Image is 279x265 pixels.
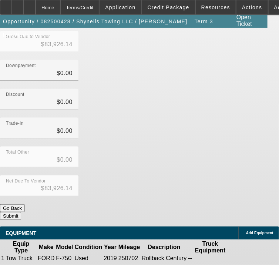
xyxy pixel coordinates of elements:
span: Credit Package [148,4,189,10]
span: Actions [242,4,262,10]
span: Opportunity / 082500428 / Shynells Towing LLC / [PERSON_NAME] [3,19,188,24]
span: Term 3 [195,19,213,24]
span: Add Equipment [246,231,273,235]
mat-label: Discount [6,92,24,97]
td: 250702 [118,255,141,262]
td: Tow Truck [6,255,37,262]
mat-label: Trade-In [6,121,24,126]
mat-label: Total Other [6,150,29,155]
button: Application [100,0,141,14]
td: Rollback Century [141,255,187,262]
th: Make [37,240,55,254]
th: Year [103,240,117,254]
mat-label: Downpayment [6,63,36,68]
td: FORD [37,255,55,262]
td: 2019 [103,255,117,262]
th: Truck Equipment [188,240,233,254]
th: Condition [74,240,103,254]
mat-label: Net Due To Vendor [6,179,46,184]
td: Used [74,255,103,262]
th: Model [56,240,73,254]
td: 1 [1,255,5,262]
span: EQUIPMENT [6,230,36,236]
td: F-750 [56,255,73,262]
span: Tow World, Inc. [2,32,44,38]
button: Credit Package [142,0,195,14]
span: Resources [201,4,230,10]
th: Mileage [118,240,141,254]
button: Resources [196,0,236,14]
a: Open Ticket [233,11,267,30]
td: -- [188,255,233,262]
span: Application [105,4,135,10]
th: Description [141,240,187,254]
button: Actions [236,0,268,14]
button: Term 3 [192,15,216,28]
th: Equip Type [6,240,37,254]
